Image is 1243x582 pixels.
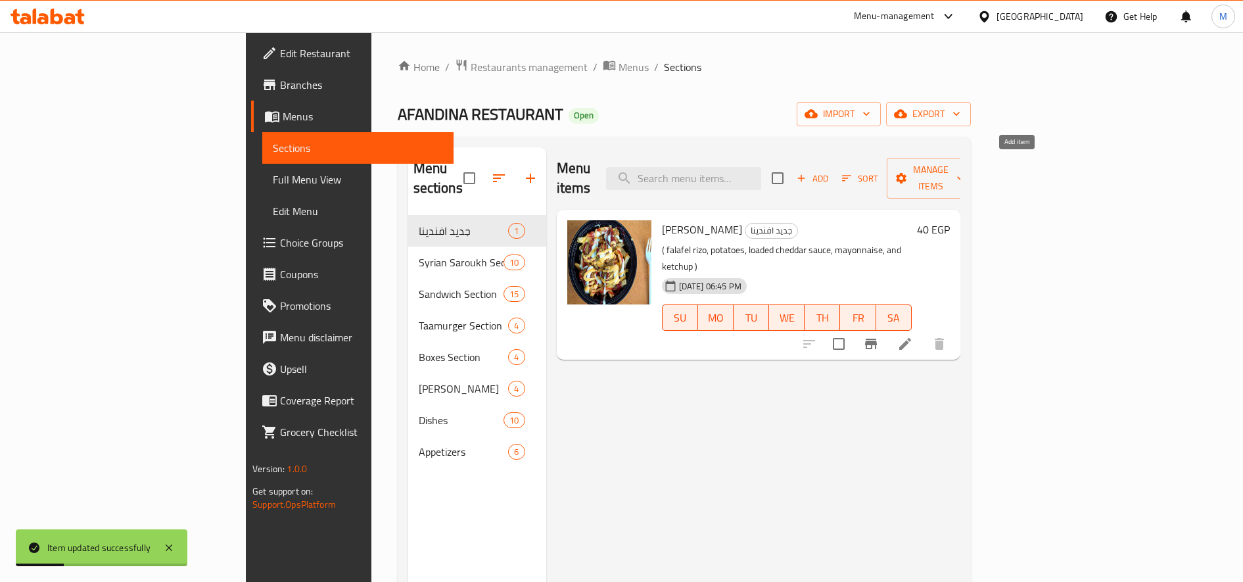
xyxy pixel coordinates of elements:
span: Select to update [825,330,853,358]
span: Syrian Saroukh Section [419,255,504,270]
nav: Menu sections [408,210,546,473]
span: SU [668,308,693,327]
nav: breadcrumb [398,59,971,76]
span: Select all sections [456,164,483,192]
a: Upsell [251,353,454,385]
div: Menu-management [854,9,935,24]
span: Get support on: [252,483,313,500]
a: Edit Restaurant [251,37,454,69]
span: Select section [764,164,791,192]
span: Boxes Section [419,349,509,365]
button: TU [734,304,769,331]
span: Menus [283,109,443,124]
span: Coupons [280,266,443,282]
div: [GEOGRAPHIC_DATA] [997,9,1083,24]
button: FR [840,304,876,331]
a: Branches [251,69,454,101]
span: Menu disclaimer [280,329,443,345]
span: جديد افندينا [419,223,509,239]
p: ( falafel rizo, potatoes, loaded cheddar sauce, mayonnaise, and ketchup ) [662,242,912,275]
span: Full Menu View [273,172,443,187]
span: Edit Restaurant [280,45,443,61]
button: WE [769,304,805,331]
span: 10 [504,256,524,269]
li: / [654,59,659,75]
span: Promotions [280,298,443,314]
button: delete [924,328,955,360]
span: Sections [664,59,701,75]
a: Choice Groups [251,227,454,258]
span: Sections [273,140,443,156]
li: / [593,59,598,75]
div: items [508,381,525,397]
a: Coverage Report [251,385,454,416]
span: Version: [252,460,285,477]
a: Coupons [251,258,454,290]
span: Manage items [897,162,964,195]
a: Grocery Checklist [251,416,454,448]
div: Dishes10 [408,404,546,436]
span: FR [845,308,870,327]
span: 15 [504,288,524,301]
span: Sort items [833,168,887,189]
span: Sort [842,171,878,186]
div: items [504,412,525,428]
div: Boxes Section4 [408,341,546,373]
div: items [508,349,525,365]
span: AFANDINA RESTAURANT [398,99,563,129]
button: Manage items [887,158,975,199]
span: [DATE] 06:45 PM [674,280,747,293]
a: Restaurants management [455,59,588,76]
div: items [504,255,525,270]
span: [PERSON_NAME] [662,220,742,239]
span: Dishes [419,412,504,428]
div: items [508,223,525,239]
div: items [508,444,525,460]
div: items [504,286,525,302]
span: export [897,106,960,122]
a: Edit menu item [897,336,913,352]
div: Taamurger Section [419,318,509,333]
a: Promotions [251,290,454,322]
span: Sort sections [483,162,515,194]
img: Rizo Falafel [567,220,651,304]
span: Upsell [280,361,443,377]
span: Branches [280,77,443,93]
div: [PERSON_NAME]4 [408,373,546,404]
a: Sections [262,132,454,164]
span: [PERSON_NAME] [419,381,509,397]
span: M [1219,9,1227,24]
span: Add [795,171,830,186]
div: items [508,318,525,333]
span: MO [703,308,728,327]
span: TU [739,308,764,327]
div: Open [569,108,599,124]
span: جديد افندينا [745,223,797,238]
button: Branch-specific-item [855,328,887,360]
span: Restaurants management [471,59,588,75]
span: 4 [509,320,524,332]
span: 1.0.0 [287,460,307,477]
span: Coverage Report [280,393,443,408]
span: TH [810,308,835,327]
span: Open [569,110,599,121]
a: Menus [251,101,454,132]
div: Syrian Saroukh Section10 [408,247,546,278]
div: Sandwich Section15 [408,278,546,310]
span: WE [774,308,799,327]
div: Sandwich Section [419,286,504,302]
span: Choice Groups [280,235,443,251]
h6: 40 EGP [917,220,950,239]
button: MO [698,304,734,331]
h2: Menu items [557,158,591,198]
div: Taamurger Section4 [408,310,546,341]
a: Support.OpsPlatform [252,496,336,513]
button: export [886,102,971,126]
input: search [606,167,761,190]
a: Edit Menu [262,195,454,227]
div: جديد افندينا [745,223,798,239]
